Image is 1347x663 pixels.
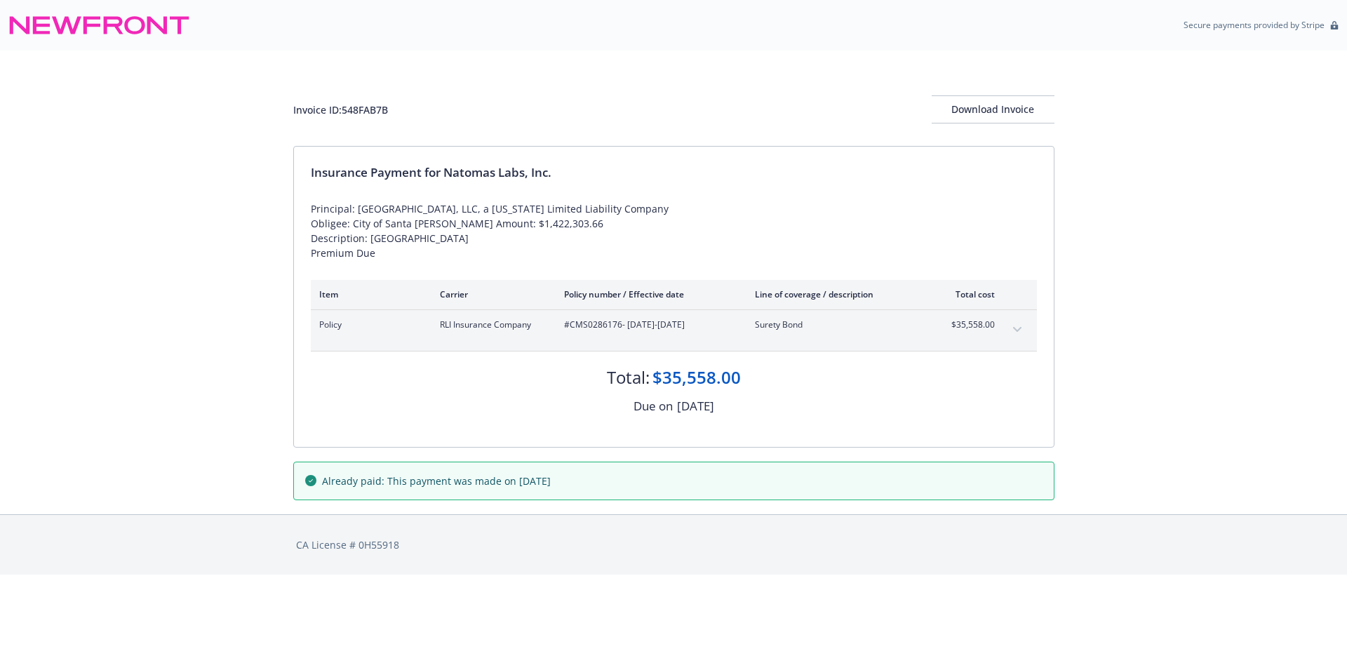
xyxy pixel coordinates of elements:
div: PolicyRLI Insurance Company#CMS0286176- [DATE]-[DATE]Surety Bond$35,558.00expand content [311,310,1037,351]
div: Due on [634,397,673,415]
div: Principal: [GEOGRAPHIC_DATA], LLC, a [US_STATE] Limited Liability Company Obligee: City of Santa ... [311,201,1037,260]
div: Carrier [440,288,542,300]
div: Invoice ID: 548FAB7B [293,102,388,117]
div: $35,558.00 [652,366,741,389]
span: RLI Insurance Company [440,319,542,331]
button: expand content [1006,319,1028,341]
div: Download Invoice [932,96,1054,123]
span: Policy [319,319,417,331]
span: #CMS0286176 - [DATE]-[DATE] [564,319,732,331]
button: Download Invoice [932,95,1054,123]
span: Surety Bond [755,319,920,331]
div: Line of coverage / description [755,288,920,300]
div: Total cost [942,288,995,300]
div: Item [319,288,417,300]
div: [DATE] [677,397,714,415]
span: $35,558.00 [942,319,995,331]
div: Insurance Payment for Natomas Labs, Inc. [311,163,1037,182]
div: CA License # 0H55918 [296,537,1052,552]
p: Secure payments provided by Stripe [1184,19,1325,31]
div: Total: [607,366,650,389]
div: Policy number / Effective date [564,288,732,300]
span: Already paid: This payment was made on [DATE] [322,474,551,488]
